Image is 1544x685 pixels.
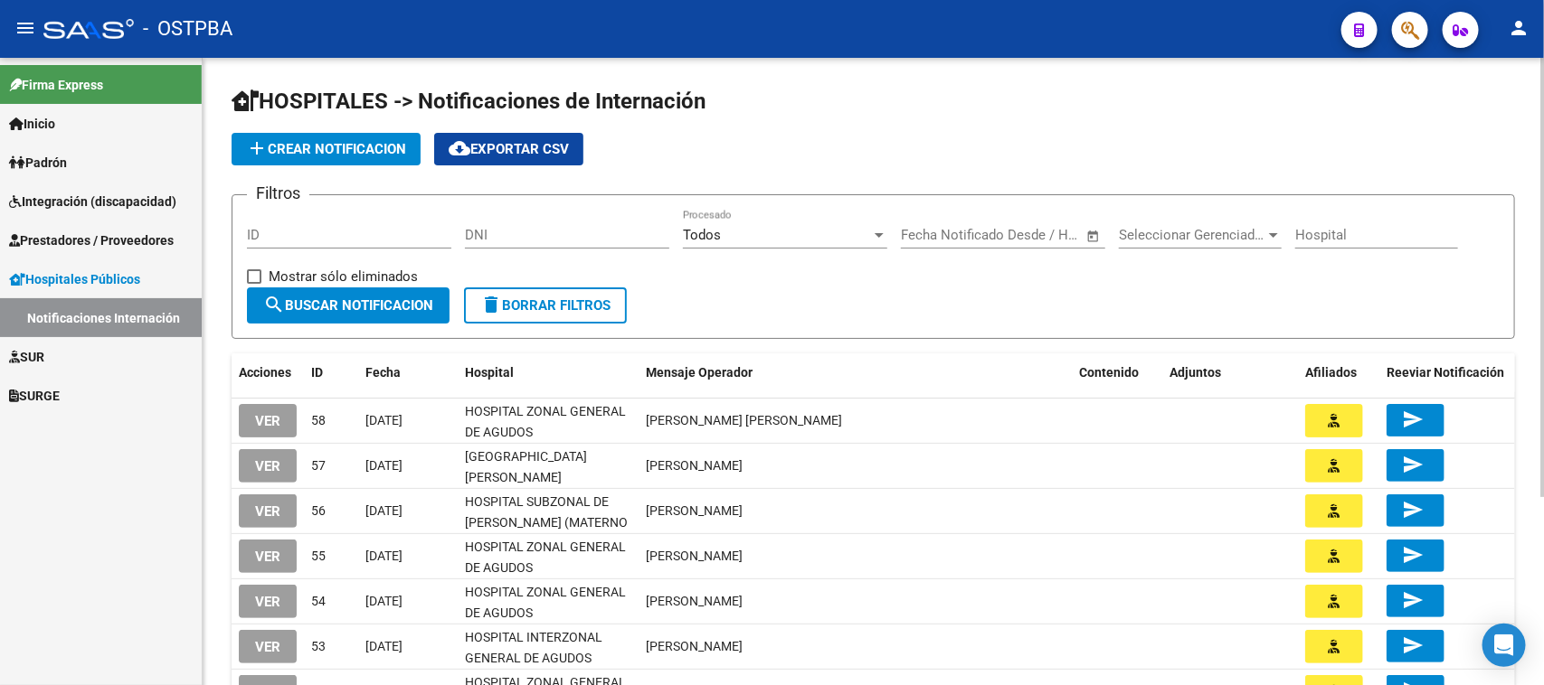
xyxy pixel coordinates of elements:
datatable-header-cell: Contenido [1072,353,1162,392]
mat-icon: add [246,137,268,159]
datatable-header-cell: Mensaje Operador [639,353,1072,392]
span: Adjuntos [1170,365,1221,380]
mat-icon: send [1402,634,1424,656]
datatable-header-cell: Afiliados [1298,353,1379,392]
mat-icon: search [263,294,285,315]
span: 54 [311,594,326,608]
span: Mostrar sólo eliminados [269,266,418,287]
span: Exportar CSV [449,141,569,157]
span: SUR [9,347,44,367]
datatable-header-cell: Hospital [458,353,639,392]
div: [DATE] [365,455,450,476]
div: [DATE] [365,591,450,612]
span: DIAZ CAMILA [646,503,743,518]
span: HOSPITAL ZONAL GENERAL DE AGUDOS [PERSON_NAME] [465,585,626,641]
span: SURGE [9,386,60,406]
span: VER [255,594,280,610]
button: Borrar Filtros [464,287,627,324]
span: Mensaje Operador [646,365,753,380]
span: LARRONDO SOLEDAD [646,549,743,563]
button: Exportar CSV [434,133,583,165]
datatable-header-cell: Reeviar Notificación [1379,353,1515,392]
div: [DATE] [365,410,450,431]
button: VER [239,630,297,663]
span: 58 [311,413,326,427]
span: Integración (discapacidad) [9,192,176,211]
span: Afiliados [1305,365,1357,380]
span: VER [255,503,280,520]
span: LEON ROJAS SERGIO MARTIN [646,413,842,427]
mat-icon: send [1402,454,1424,475]
mat-icon: cloud_download [449,137,470,159]
mat-icon: person [1508,17,1530,39]
span: VER [255,549,280,565]
span: Hospital [465,365,514,380]
span: 57 [311,458,326,473]
mat-icon: menu [14,17,36,39]
span: ID [311,365,323,380]
span: VER [255,639,280,655]
h3: Filtros [247,181,309,206]
datatable-header-cell: Acciones [232,353,304,392]
span: Borrar Filtros [480,297,611,314]
datatable-header-cell: ID [304,353,358,392]
button: VER [239,585,297,618]
span: 56 [311,503,326,518]
span: Hospitales Públicos [9,269,140,289]
span: Todos [683,227,721,243]
div: Open Intercom Messenger [1482,624,1526,667]
span: Acciones [239,365,291,380]
span: Duarte Facundo Agustin [646,458,743,473]
span: LARRONDO SOLEDAD [646,594,743,608]
mat-icon: send [1402,544,1424,566]
button: VER [239,404,297,437]
span: [GEOGRAPHIC_DATA][PERSON_NAME] [465,449,587,484]
span: Buscar Notificacion [263,297,433,314]
span: VER [255,413,280,429]
button: Buscar Notificacion [247,287,450,324]
datatable-header-cell: Fecha [358,353,458,392]
button: Crear Notificacion [232,133,421,165]
button: VER [239,540,297,573]
button: Open calendar [1084,226,1104,247]
span: Fecha [365,365,401,380]
div: [DATE] [365,546,450,567]
input: Fecha fin [990,227,1078,243]
div: [DATE] [365,636,450,657]
span: VER [255,458,280,474]
span: Crear Notificacion [246,141,406,157]
span: HOSPITAL ZONAL GENERAL DE AGUDOS DESCENTRALIZADO EVITA PUEBLO [465,540,626,615]
span: Prestadores / Proveedores [9,230,174,250]
span: LUKASZCZUK RUBEN DANIEL [646,639,743,653]
span: 53 [311,639,326,653]
input: Fecha inicio [901,227,974,243]
mat-icon: send [1402,499,1424,521]
span: 55 [311,549,326,563]
mat-icon: send [1402,589,1424,611]
span: Firma Express [9,75,103,95]
span: Inicio [9,114,55,134]
button: VER [239,449,297,483]
datatable-header-cell: Adjuntos [1162,353,1298,392]
span: Contenido [1079,365,1139,380]
span: HOSPITAL SUBZONAL DE [PERSON_NAME] (MATERNO INFANTIL [PERSON_NAME]) [465,494,628,550]
span: - OSTPBA [143,9,232,49]
span: Padrón [9,153,67,173]
span: Seleccionar Gerenciador [1119,227,1265,243]
mat-icon: delete [480,294,502,315]
button: VER [239,494,297,528]
span: HOSPITAL ZONAL GENERAL DE AGUDOS DESCENTRALIZADO EVITA PUEBLO [465,404,626,480]
mat-icon: send [1402,408,1424,430]
div: [DATE] [365,501,450,521]
span: HOSPITALES -> Notificaciones de Internación [232,89,706,114]
span: Reeviar Notificación [1387,365,1504,380]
